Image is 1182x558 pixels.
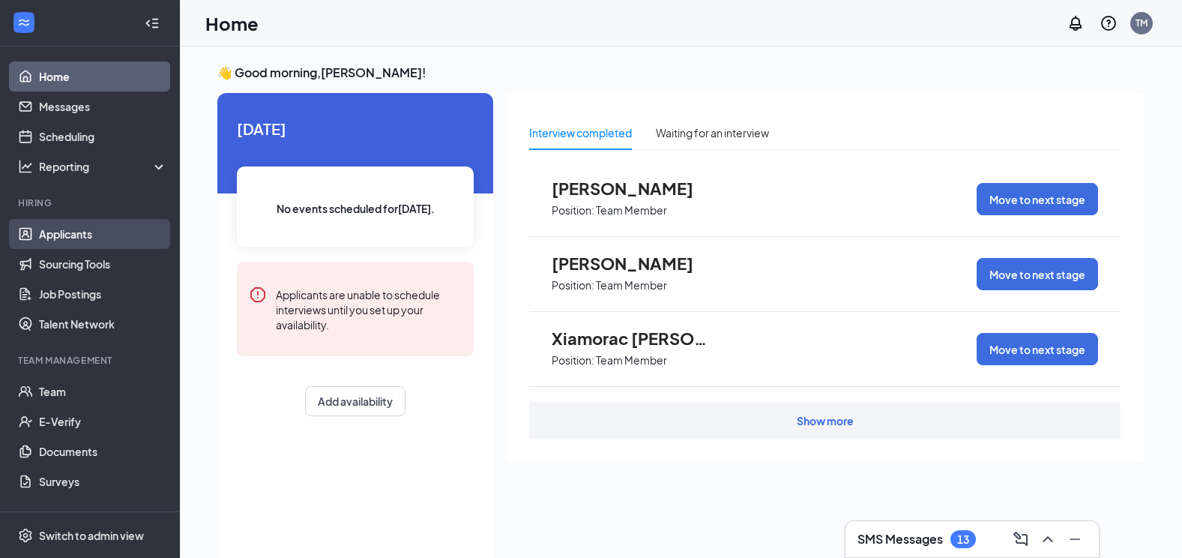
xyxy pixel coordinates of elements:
[1036,527,1060,551] button: ChevronUp
[39,279,167,309] a: Job Postings
[529,124,632,141] div: Interview completed
[39,309,167,339] a: Talent Network
[18,159,33,174] svg: Analysis
[552,353,594,367] p: Position:
[205,10,259,36] h1: Home
[552,203,594,217] p: Position:
[237,117,474,140] span: [DATE]
[39,528,144,543] div: Switch to admin view
[797,413,854,428] div: Show more
[39,406,167,436] a: E-Verify
[1039,530,1057,548] svg: ChevronUp
[656,124,769,141] div: Waiting for an interview
[39,249,167,279] a: Sourcing Tools
[39,61,167,91] a: Home
[39,376,167,406] a: Team
[277,200,435,217] span: No events scheduled for [DATE] .
[305,386,405,416] button: Add availability
[977,183,1098,215] button: Move to next stage
[552,328,717,348] span: Xiamorac [PERSON_NAME]
[276,286,462,332] div: Applicants are unable to schedule interviews until you set up your availability.
[1066,530,1084,548] svg: Minimize
[1136,16,1148,29] div: TM
[552,178,717,198] span: [PERSON_NAME]
[39,159,168,174] div: Reporting
[39,91,167,121] a: Messages
[977,258,1098,290] button: Move to next stage
[1067,14,1085,32] svg: Notifications
[596,278,667,292] p: Team Member
[16,15,31,30] svg: WorkstreamLogo
[18,354,164,367] div: Team Management
[596,353,667,367] p: Team Member
[39,466,167,496] a: Surveys
[39,121,167,151] a: Scheduling
[1100,14,1118,32] svg: QuestionInfo
[145,16,160,31] svg: Collapse
[1009,527,1033,551] button: ComposeMessage
[857,531,943,547] h3: SMS Messages
[1063,527,1087,551] button: Minimize
[39,219,167,249] a: Applicants
[552,253,717,273] span: [PERSON_NAME]
[957,533,969,546] div: 13
[249,286,267,304] svg: Error
[552,278,594,292] p: Position:
[39,436,167,466] a: Documents
[1012,530,1030,548] svg: ComposeMessage
[596,203,667,217] p: Team Member
[977,333,1098,365] button: Move to next stage
[18,196,164,209] div: Hiring
[18,528,33,543] svg: Settings
[217,64,1145,81] h3: 👋 Good morning, [PERSON_NAME] !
